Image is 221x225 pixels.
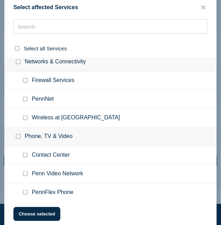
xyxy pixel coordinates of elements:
span: Firewall Services [32,77,74,84]
div: Networks & Connectivity [5,53,216,71]
input: Contact Center checkbox [23,153,28,157]
input: select all checkbox [15,46,19,51]
span: PennNet [32,96,54,103]
button: close button [199,4,208,11]
span: PennFlex Phone [32,189,73,196]
input: Phone, TV & Video checkbox [16,134,20,139]
span: Select all Services [24,45,67,51]
span: Wireless at [GEOGRAPHIC_DATA] [32,114,120,121]
input: PennFlex Phone checkbox [23,190,28,195]
input: Wireless at Penn checkbox [23,115,28,120]
span: Penn Video Network [32,170,83,177]
input: Search [13,19,208,34]
button: Choose selected [13,207,60,221]
input: Penn Video Network checkbox [23,171,28,176]
div: Phone, TV & Video [5,127,216,146]
input: Firewall Services checkbox [23,78,28,83]
input: Networks & Connectivity checkbox [16,60,20,64]
div: Select affected Services [5,4,216,11]
span: Contact Center [32,152,70,159]
input: PennNet checkbox [23,97,28,101]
